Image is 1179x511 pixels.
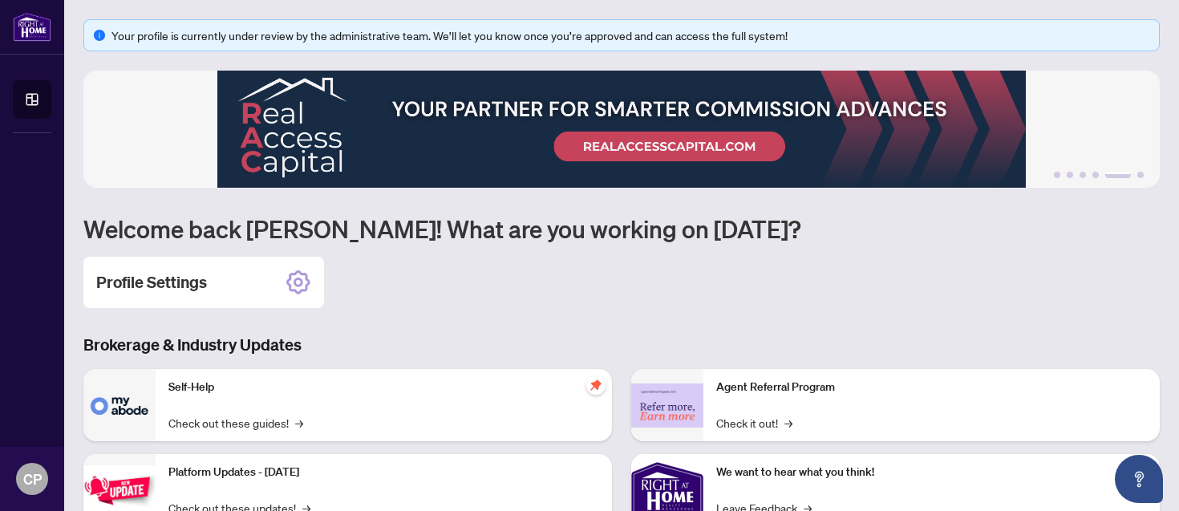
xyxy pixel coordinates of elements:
[96,271,207,294] h2: Profile Settings
[23,468,42,490] span: CP
[1092,172,1099,178] button: 4
[168,464,599,481] p: Platform Updates - [DATE]
[83,369,156,441] img: Self-Help
[111,26,1149,44] div: Your profile is currently under review by the administrative team. We’ll let you know once you’re...
[13,12,51,42] img: logo
[1115,455,1163,503] button: Open asap
[83,71,1160,188] img: Slide 4
[716,379,1147,396] p: Agent Referral Program
[168,414,303,432] a: Check out these guides!→
[1054,172,1060,178] button: 1
[1080,172,1086,178] button: 3
[94,30,105,41] span: info-circle
[586,375,606,395] span: pushpin
[716,414,792,432] a: Check it out!→
[168,379,599,396] p: Self-Help
[295,414,303,432] span: →
[1137,172,1144,178] button: 6
[83,213,1160,244] h1: Welcome back [PERSON_NAME]! What are you working on [DATE]?
[83,334,1160,356] h3: Brokerage & Industry Updates
[631,383,703,428] img: Agent Referral Program
[1105,172,1131,178] button: 5
[716,464,1147,481] p: We want to hear what you think!
[784,414,792,432] span: →
[1067,172,1073,178] button: 2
